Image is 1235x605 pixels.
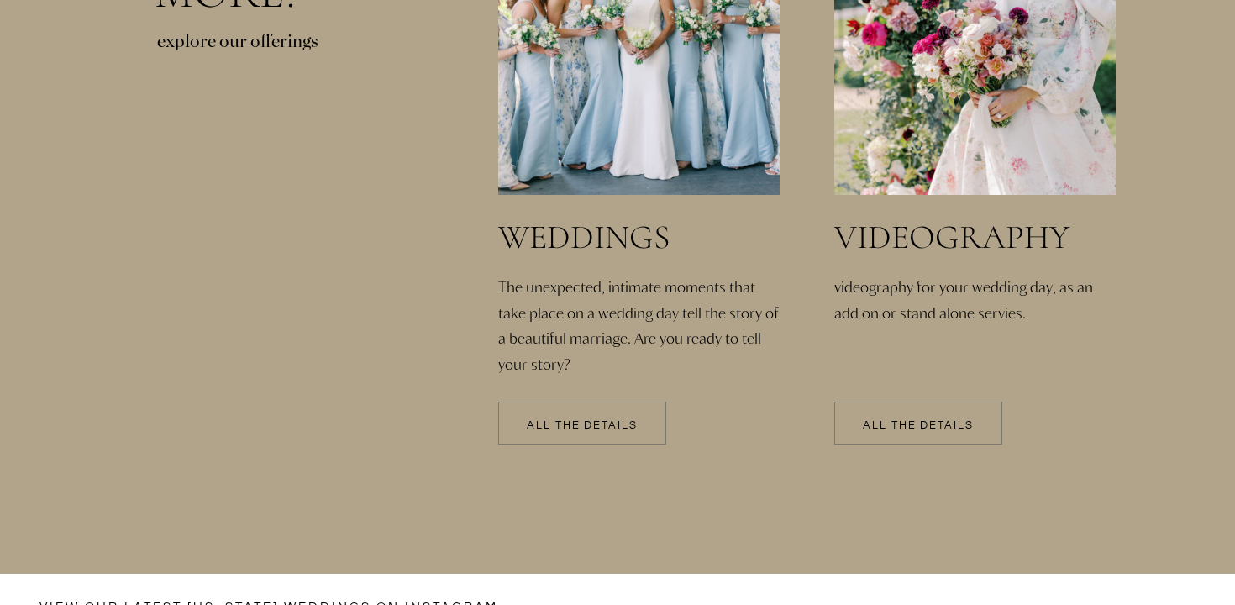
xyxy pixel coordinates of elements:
a: videography for your wedding day, as an add on or stand alone servies. [834,274,1120,391]
a: All the details [834,420,1002,432]
a: All the details [498,420,666,432]
p: explore our offerings [157,28,344,69]
a: videography [834,220,1115,255]
a: weddings [498,220,794,255]
a: The unexpected, intimate moments that take place on a wedding day tell the story of a beautiful m... [498,274,784,347]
